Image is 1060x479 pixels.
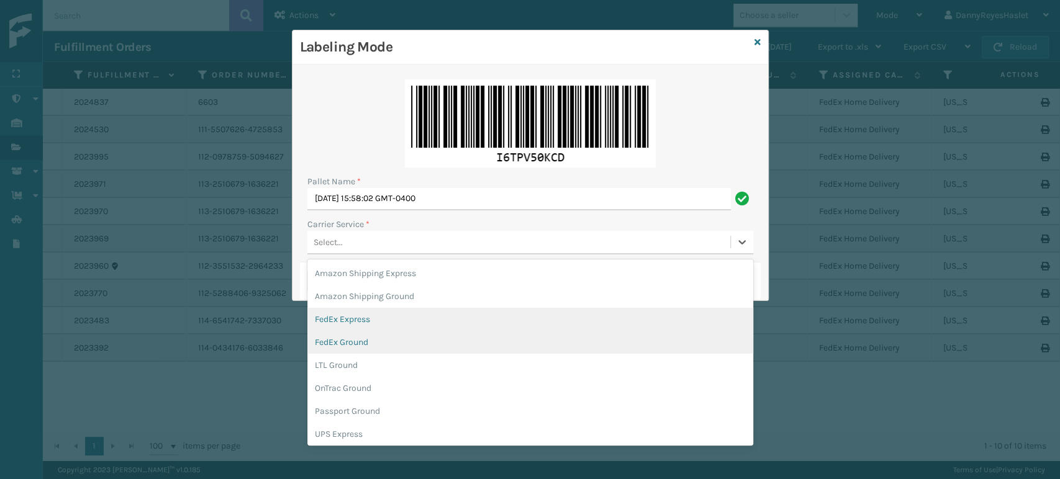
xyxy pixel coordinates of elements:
[307,308,753,331] div: FedEx Express
[405,79,656,168] img: VfRgoAAAAAZJREFUAwDUMRSQ5FyOFgAAAABJRU5ErkJggg==
[307,423,753,445] div: UPS Express
[314,236,343,249] div: Select...
[307,262,753,285] div: Amazon Shipping Express
[300,38,750,56] h3: Labeling Mode
[307,377,753,400] div: OnTrac Ground
[307,175,361,188] label: Pallet Name
[307,218,369,231] label: Carrier Service
[307,331,753,354] div: FedEx Ground
[307,285,753,308] div: Amazon Shipping Ground
[307,354,753,377] div: LTL Ground
[307,400,753,423] div: Passport Ground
